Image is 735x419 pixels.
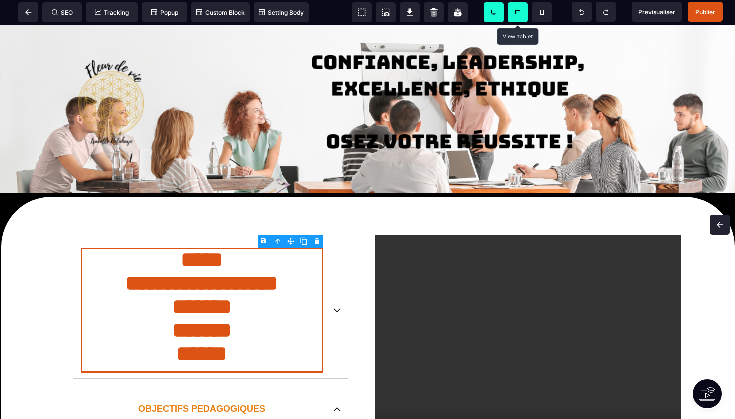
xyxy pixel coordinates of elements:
[376,2,396,22] span: Screenshot
[95,9,129,16] span: Tracking
[352,2,372,22] span: View components
[638,8,675,16] span: Previsualiser
[695,8,715,16] span: Publier
[259,9,304,16] span: Setting Body
[52,9,73,16] span: SEO
[81,379,323,389] p: OBJECTIFS PEDAGOGIQUES
[196,9,245,16] span: Custom Block
[151,9,178,16] span: Popup
[632,2,682,22] span: Preview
